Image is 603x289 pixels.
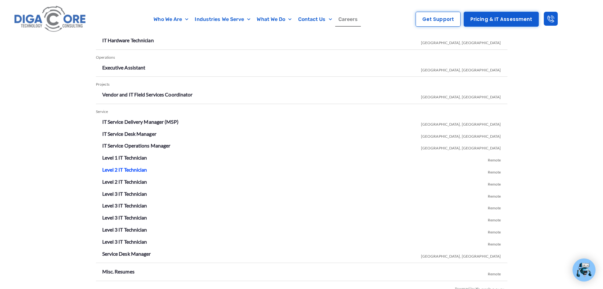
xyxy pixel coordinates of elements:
a: Level 3 IT Technician [102,227,147,233]
a: Level 2 IT Technician [102,179,147,185]
a: Pricing & IT Assessment [464,12,539,27]
span: [GEOGRAPHIC_DATA], [GEOGRAPHIC_DATA] [421,90,501,102]
a: Careers [335,12,361,27]
a: Contact Us [295,12,335,27]
span: [GEOGRAPHIC_DATA], [GEOGRAPHIC_DATA] [421,117,501,129]
div: Operations [96,53,507,62]
a: IT Service Delivery Manager (MSP) [102,119,179,125]
a: What We Do [254,12,295,27]
a: Misc. Resumes [102,268,135,274]
a: IT Service Desk Manager [102,131,156,137]
a: Level 3 IT Technician [102,214,147,220]
a: IT Hardware Technician [102,37,154,43]
span: Remote [488,237,501,249]
span: Remote [488,201,501,213]
a: Service Desk Manager [102,251,151,257]
a: IT Service Operations Manager [102,142,171,148]
span: Remote [488,177,501,189]
span: Pricing & IT Assessment [470,17,532,22]
span: Remote [488,153,501,165]
a: Industries We Serve [192,12,254,27]
span: Remote [488,213,501,225]
span: [GEOGRAPHIC_DATA], [GEOGRAPHIC_DATA] [421,63,501,75]
div: Projects [96,80,507,89]
span: Remote [488,225,501,237]
span: Remote [488,267,501,279]
a: Executive Assistant [102,64,146,70]
span: [GEOGRAPHIC_DATA], [GEOGRAPHIC_DATA] [421,129,501,141]
a: Level 3 IT Technician [102,191,147,197]
a: Get Support [416,12,461,27]
img: Digacore logo 1 [12,3,88,35]
div: Service [96,107,507,116]
span: Get Support [422,17,454,22]
a: Who We Are [150,12,192,27]
a: Level 3 IT Technician [102,202,147,208]
span: Remote [488,189,501,201]
a: Level 1 IT Technician [102,154,147,161]
span: [GEOGRAPHIC_DATA], [GEOGRAPHIC_DATA] [421,141,501,153]
span: Remote [488,165,501,177]
a: Level 3 IT Technician [102,239,147,245]
a: Level 2 IT Technician [102,167,147,173]
a: Vendor and IT Field Services Coordinator [102,91,193,97]
span: [GEOGRAPHIC_DATA], [GEOGRAPHIC_DATA] [421,249,501,261]
nav: Menu [119,12,393,27]
span: [GEOGRAPHIC_DATA], [GEOGRAPHIC_DATA] [421,36,501,48]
